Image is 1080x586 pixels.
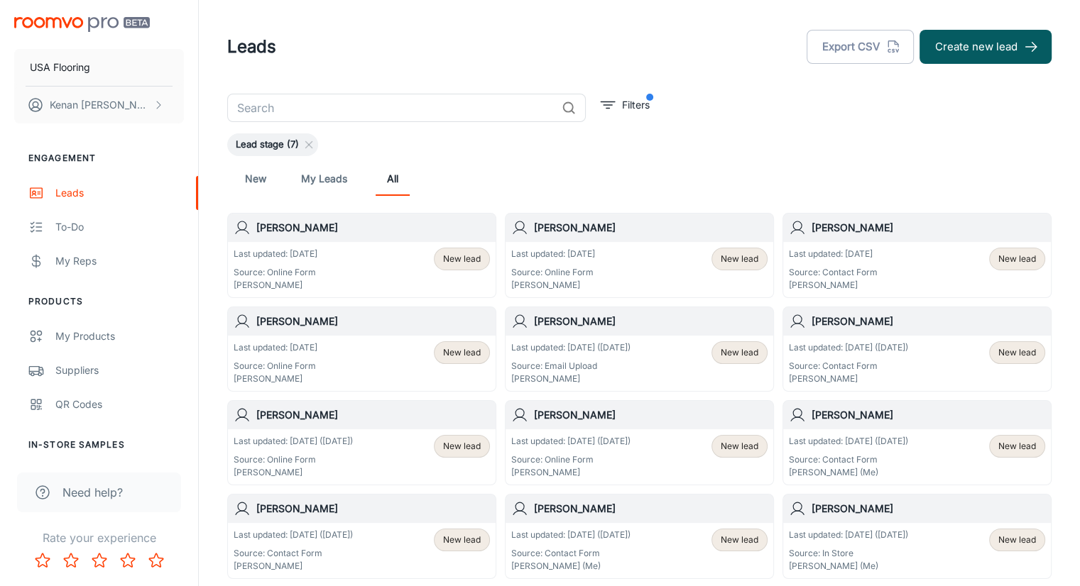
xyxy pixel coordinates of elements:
[227,133,318,156] div: Lead stage (7)
[789,435,908,448] p: Last updated: [DATE] ([DATE])
[511,341,631,354] p: Last updated: [DATE] ([DATE])
[14,17,150,32] img: Roomvo PRO Beta
[227,34,276,60] h1: Leads
[534,501,768,516] h6: [PERSON_NAME]
[511,360,631,372] p: Source: Email Upload
[256,220,490,236] h6: [PERSON_NAME]
[256,501,490,516] h6: [PERSON_NAME]
[256,314,490,329] h6: [PERSON_NAME]
[443,253,481,265] span: New lead
[505,213,774,298] a: [PERSON_NAME]Last updated: [DATE]Source: Online Form[PERSON_NAME]New lead
[142,546,170,575] button: Rate 5 star
[55,328,184,344] div: My Products
[920,30,1052,64] button: Create new lead
[511,279,595,292] p: [PERSON_NAME]
[782,494,1052,579] a: [PERSON_NAME]Last updated: [DATE] ([DATE])Source: In Store[PERSON_NAME] (Me)New lead
[782,306,1052,392] a: [PERSON_NAME]Last updated: [DATE] ([DATE])Source: Contact Form[PERSON_NAME]New lead
[511,248,595,260] p: Last updated: [DATE]
[114,546,142,575] button: Rate 4 star
[622,97,650,113] p: Filters
[789,248,878,260] p: Last updated: [DATE]
[789,341,908,354] p: Last updated: [DATE] ([DATE])
[443,440,481,453] span: New lead
[782,400,1052,485] a: [PERSON_NAME]Last updated: [DATE] ([DATE])Source: Contact Form[PERSON_NAME] (Me)New lead
[789,560,908,573] p: [PERSON_NAME] (Me)
[789,266,878,279] p: Source: Contact Form
[511,466,631,479] p: [PERSON_NAME]
[511,266,595,279] p: Source: Online Form
[534,407,768,423] h6: [PERSON_NAME]
[505,494,774,579] a: [PERSON_NAME]Last updated: [DATE] ([DATE])Source: Contact Form[PERSON_NAME] (Me)New lead
[55,253,184,269] div: My Reps
[234,435,353,448] p: Last updated: [DATE] ([DATE])
[239,162,273,196] a: New
[807,30,914,64] button: Export CSV
[721,346,758,359] span: New lead
[14,49,184,86] button: USA Flooring
[55,219,184,235] div: To-do
[789,529,908,541] p: Last updated: [DATE] ([DATE])
[812,407,1045,423] h6: [PERSON_NAME]
[234,466,353,479] p: [PERSON_NAME]
[234,279,317,292] p: [PERSON_NAME]
[505,400,774,485] a: [PERSON_NAME]Last updated: [DATE] ([DATE])Source: Online Form[PERSON_NAME]New lead
[998,253,1036,265] span: New lead
[62,484,123,501] span: Need help?
[234,372,317,385] p: [PERSON_NAME]
[85,546,114,575] button: Rate 3 star
[534,220,768,236] h6: [PERSON_NAME]
[812,501,1045,516] h6: [PERSON_NAME]
[789,279,878,292] p: [PERSON_NAME]
[597,94,653,116] button: filter
[376,162,410,196] a: All
[789,453,908,466] p: Source: Contact Form
[227,306,496,392] a: [PERSON_NAME]Last updated: [DATE]Source: Online Form[PERSON_NAME]New lead
[511,453,631,466] p: Source: Online Form
[256,407,490,423] h6: [PERSON_NAME]
[11,529,187,546] p: Rate your experience
[234,266,317,279] p: Source: Online Form
[227,94,556,122] input: Search
[234,360,317,372] p: Source: Online Form
[50,97,150,113] p: Kenan [PERSON_NAME]
[511,560,631,573] p: [PERSON_NAME] (Me)
[998,534,1036,546] span: New lead
[234,529,353,541] p: Last updated: [DATE] ([DATE])
[789,547,908,560] p: Source: In Store
[443,346,481,359] span: New lead
[812,314,1045,329] h6: [PERSON_NAME]
[511,547,631,560] p: Source: Contact Form
[511,529,631,541] p: Last updated: [DATE] ([DATE])
[998,346,1036,359] span: New lead
[301,162,347,196] a: My Leads
[227,213,496,298] a: [PERSON_NAME]Last updated: [DATE]Source: Online Form[PERSON_NAME]New lead
[14,87,184,123] button: Kenan [PERSON_NAME]
[57,546,85,575] button: Rate 2 star
[789,372,908,385] p: [PERSON_NAME]
[227,494,496,579] a: [PERSON_NAME]Last updated: [DATE] ([DATE])Source: Contact Form[PERSON_NAME]New lead
[511,435,631,448] p: Last updated: [DATE] ([DATE])
[505,306,774,392] a: [PERSON_NAME]Last updated: [DATE] ([DATE])Source: Email Upload[PERSON_NAME]New lead
[998,440,1036,453] span: New lead
[55,363,184,378] div: Suppliers
[534,314,768,329] h6: [PERSON_NAME]
[30,60,90,75] p: USA Flooring
[721,534,758,546] span: New lead
[721,253,758,265] span: New lead
[721,440,758,453] span: New lead
[55,397,184,412] div: QR Codes
[511,372,631,385] p: [PERSON_NAME]
[234,248,317,260] p: Last updated: [DATE]
[812,220,1045,236] h6: [PERSON_NAME]
[234,453,353,466] p: Source: Online Form
[789,360,908,372] p: Source: Contact Form
[443,534,481,546] span: New lead
[227,138,307,152] span: Lead stage (7)
[227,400,496,485] a: [PERSON_NAME]Last updated: [DATE] ([DATE])Source: Online Form[PERSON_NAME]New lead
[55,185,184,201] div: Leads
[28,546,57,575] button: Rate 1 star
[782,213,1052,298] a: [PERSON_NAME]Last updated: [DATE]Source: Contact Form[PERSON_NAME]New lead
[234,341,317,354] p: Last updated: [DATE]
[789,466,908,479] p: [PERSON_NAME] (Me)
[234,560,353,573] p: [PERSON_NAME]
